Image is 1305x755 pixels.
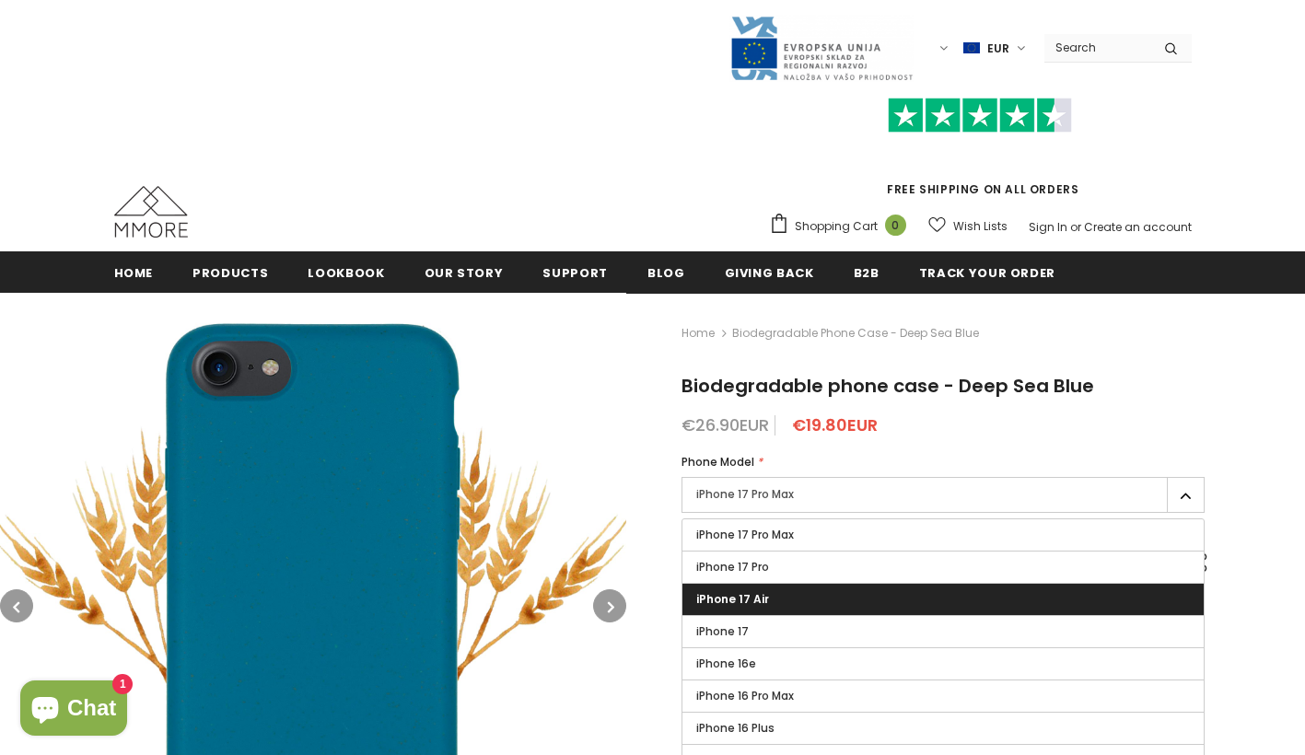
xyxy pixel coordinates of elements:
[919,264,1055,282] span: Track your order
[542,251,608,293] a: support
[1044,34,1150,61] input: Search Site
[732,322,979,344] span: Biodegradable phone case - Deep Sea Blue
[854,264,880,282] span: B2B
[114,186,188,238] img: MMORE Cases
[729,15,914,82] img: Javni Razpis
[682,454,754,470] span: Phone Model
[888,98,1072,134] img: Trust Pilot Stars
[919,251,1055,293] a: Track your order
[696,720,775,736] span: iPhone 16 Plus
[1084,219,1192,235] a: Create an account
[696,656,756,671] span: iPhone 16e
[953,217,1008,236] span: Wish Lists
[1070,219,1081,235] span: or
[696,688,794,703] span: iPhone 16 Pro Max
[885,215,906,236] span: 0
[192,264,268,282] span: Products
[425,251,504,293] a: Our Story
[792,413,878,436] span: €19.80EUR
[696,591,769,607] span: iPhone 17 Air
[1029,219,1067,235] a: Sign In
[647,264,685,282] span: Blog
[795,217,878,236] span: Shopping Cart
[729,40,914,55] a: Javni Razpis
[928,210,1008,242] a: Wish Lists
[682,373,1094,399] span: Biodegradable phone case - Deep Sea Blue
[725,264,814,282] span: Giving back
[854,251,880,293] a: B2B
[696,623,749,639] span: iPhone 17
[682,322,715,344] a: Home
[425,264,504,282] span: Our Story
[15,680,133,740] inbox-online-store-chat: Shopify online store chat
[542,264,608,282] span: support
[769,133,1192,180] iframe: Customer reviews powered by Trustpilot
[769,213,915,240] a: Shopping Cart 0
[308,264,384,282] span: Lookbook
[308,251,384,293] a: Lookbook
[725,251,814,293] a: Giving back
[682,413,769,436] span: €26.90EUR
[769,106,1192,197] span: FREE SHIPPING ON ALL ORDERS
[682,477,1205,513] label: iPhone 17 Pro Max
[696,559,769,575] span: iPhone 17 Pro
[192,251,268,293] a: Products
[987,40,1009,58] span: EUR
[647,251,685,293] a: Blog
[114,251,154,293] a: Home
[114,264,154,282] span: Home
[696,527,794,542] span: iPhone 17 Pro Max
